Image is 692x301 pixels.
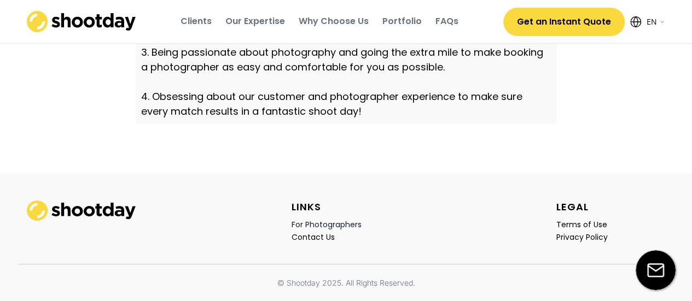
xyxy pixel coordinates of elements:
div: Portfolio [382,15,422,27]
div: FAQs [435,15,458,27]
div: LEGAL [556,200,589,213]
div: Terms of Use [556,220,607,229]
div: LINKS [292,200,321,213]
div: Our Expertise [225,15,285,27]
div: For Photographers [292,220,362,229]
div: © Shootday 2025. All Rights Reserved. [277,278,415,288]
img: Icon%20feather-globe%20%281%29.svg [630,16,641,27]
img: shootday_logo.png [27,200,136,221]
img: email-icon%20%281%29.svg [636,250,676,290]
div: Contact Us [292,232,335,242]
img: shootday_logo.png [27,11,136,32]
button: Get an Instant Quote [503,8,625,36]
div: Privacy Policy [556,232,608,242]
div: Why Choose Us [299,15,369,27]
div: Clients [181,15,212,27]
